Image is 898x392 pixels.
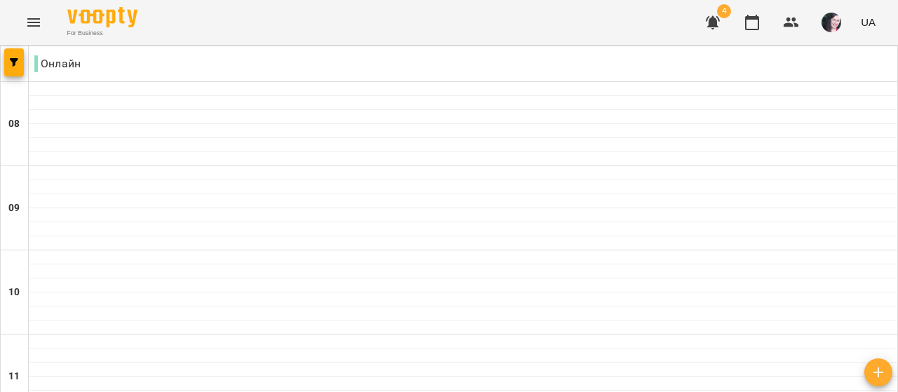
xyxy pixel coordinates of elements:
h6: 08 [8,116,20,132]
p: Онлайн [34,55,81,72]
h6: 11 [8,369,20,384]
button: Створити урок [864,358,892,386]
h6: 09 [8,201,20,216]
span: 4 [717,4,731,18]
h6: 10 [8,285,20,300]
button: UA [855,9,881,35]
span: For Business [67,29,138,38]
button: Menu [17,6,51,39]
img: 2806701817c5ecc41609d986f83e462c.jpeg [822,13,841,32]
span: UA [861,15,876,29]
img: Voopty Logo [67,7,138,27]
